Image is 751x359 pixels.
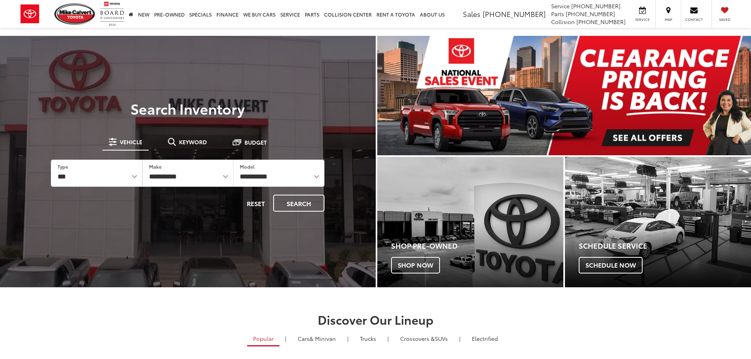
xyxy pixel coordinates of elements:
div: Toyota [377,157,563,287]
span: Sales [463,9,481,19]
span: Service [634,17,651,22]
span: Map [660,17,677,22]
a: SUVs [394,332,454,345]
a: Trucks [354,332,382,345]
a: Shop Pre-Owned Shop Now [377,157,563,287]
label: Make [149,163,162,170]
span: [PHONE_NUMBER] [576,18,626,26]
span: [PHONE_NUMBER] [566,10,615,18]
span: Contact [685,17,703,22]
span: [PHONE_NUMBER] [483,9,546,19]
div: Toyota [565,157,751,287]
span: Vehicle [120,139,142,145]
button: Search [273,195,324,212]
span: [PHONE_NUMBER] [571,2,621,10]
li: | [386,335,391,342]
li: | [283,335,288,342]
h4: Shop Pre-Owned [391,242,563,250]
h2: Discover Our Lineup [98,313,654,326]
h4: Schedule Service [579,242,751,250]
li: | [345,335,350,342]
h3: Search Inventory [33,100,343,116]
span: Crossovers & [400,335,435,342]
li: | [457,335,462,342]
a: Cars [292,332,342,345]
span: Budget [244,140,267,145]
span: Saved [716,17,733,22]
button: Reset [240,195,272,212]
span: Service [551,2,570,10]
span: Shop Now [391,257,440,273]
a: Schedule Service Schedule Now [565,157,751,287]
a: Electrified [466,332,504,345]
img: Mike Calvert Toyota [54,3,96,25]
label: Model [240,163,255,170]
span: Keyword [179,139,207,145]
span: Collision [551,18,575,26]
span: Parts [551,10,564,18]
span: Schedule Now [579,257,643,273]
label: Type [58,163,68,170]
span: & Minivan [309,335,336,342]
a: Popular [247,332,280,346]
